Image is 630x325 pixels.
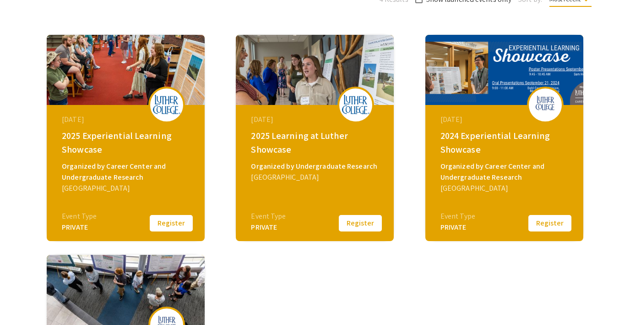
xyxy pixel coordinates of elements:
[337,214,383,233] button: Register
[527,214,573,233] button: Register
[440,183,570,194] div: [GEOGRAPHIC_DATA]
[153,95,180,115] img: 2025-experiential-learning-showcase_eventLogo_377aea_.png
[62,211,97,222] div: Event Type
[236,35,394,105] img: 2025-learning-luther_eventCoverPhoto_1c7e1f__thumb.jpg
[251,222,286,233] div: PRIVATE
[62,183,192,194] div: [GEOGRAPHIC_DATA]
[440,211,475,222] div: Event Type
[425,35,583,105] img: 2024-experiential-learning_eventCoverPhoto_fc5cb4__thumb.png
[251,161,381,172] div: Organized by Undergraduate Research
[47,35,205,105] img: 2025-experiential-learning-showcase_eventCoverPhoto_3051d9__thumb.jpg
[532,93,559,116] img: 2024-experiential-learning_eventLogo_531c99_.png
[440,129,570,156] div: 2024 Experiential Learning Showcase
[62,222,97,233] div: PRIVATE
[62,129,192,156] div: 2025 Experiential Learning Showcase
[440,114,570,125] div: [DATE]
[47,255,205,325] img: 2024-learning-luther_eventCoverPhoto_493626__thumb.jpg
[7,284,39,318] iframe: Chat
[148,214,194,233] button: Register
[251,114,381,125] div: [DATE]
[251,172,381,183] div: [GEOGRAPHIC_DATA]
[440,222,475,233] div: PRIVATE
[251,129,381,156] div: 2025 Learning at Luther Showcase
[62,114,192,125] div: [DATE]
[342,95,369,115] img: 2025-learning-luther_eventLogo_660283_.png
[62,161,192,183] div: Organized by Career Center and Undergraduate Research
[251,211,286,222] div: Event Type
[440,161,570,183] div: Organized by Career Center and Undergraduate Research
